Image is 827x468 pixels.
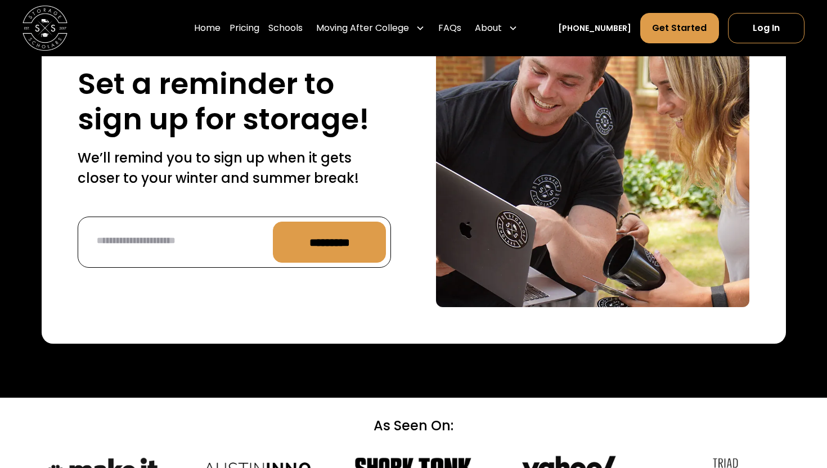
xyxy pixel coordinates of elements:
[23,6,68,51] img: Storage Scholars main logo
[194,12,221,44] a: Home
[316,21,409,35] div: Moving After College
[78,148,391,188] p: We’ll remind you to sign up when it gets closer to your winter and summer break!
[78,66,391,137] h2: Set a reminder to sign up for storage!
[230,12,259,44] a: Pricing
[42,416,786,436] div: As Seen On:
[268,12,303,44] a: Schools
[438,12,461,44] a: FAQs
[78,217,391,267] form: Reminder Form
[728,13,804,43] a: Log In
[470,12,522,44] div: About
[475,21,502,35] div: About
[558,22,631,34] a: [PHONE_NUMBER]
[312,12,429,44] div: Moving After College
[640,13,718,43] a: Get Started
